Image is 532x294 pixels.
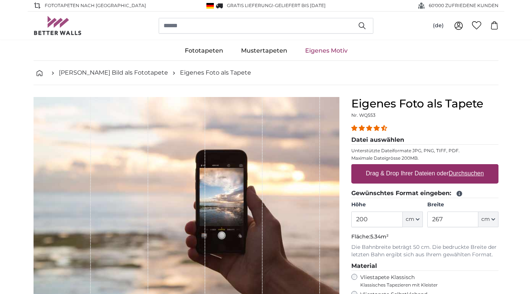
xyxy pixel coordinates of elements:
p: Fläche: [351,233,498,241]
span: Klassisches Tapezieren mit Kleister [360,282,492,288]
span: 60'000 ZUFRIEDENE KUNDEN [429,2,498,9]
p: Die Bahnbreite beträgt 50 cm. Die bedruckte Breite der letzten Bahn ergibt sich aus Ihrem gewählt... [351,244,498,259]
span: GRATIS Lieferung! [227,3,273,8]
span: Fototapeten nach [GEOGRAPHIC_DATA] [45,2,146,9]
span: 5.34m² [370,233,389,240]
label: Drag & Drop Ihrer Dateien oder [363,166,487,181]
img: Betterwalls [34,16,82,35]
a: Eigenes Motiv [296,41,357,60]
p: Unterstützte Dateiformate JPG, PNG, TIFF, PDF. [351,148,498,154]
a: Eigenes Foto als Tapete [180,68,251,77]
span: - [273,3,326,8]
legend: Datei auswählen [351,135,498,145]
nav: breadcrumbs [34,61,498,85]
h1: Eigenes Foto als Tapete [351,97,498,110]
span: 4.34 stars [351,125,389,132]
span: Geliefert bis [DATE] [275,3,326,8]
a: [PERSON_NAME] Bild als Fototapete [59,68,168,77]
label: Höhe [351,201,422,209]
a: Mustertapeten [232,41,296,60]
button: (de) [427,19,450,32]
legend: Material [351,262,498,271]
span: Nr. WQ553 [351,112,376,118]
legend: Gewünschtes Format eingeben: [351,189,498,198]
p: Maximale Dateigrösse 200MB. [351,155,498,161]
button: cm [478,212,498,227]
a: Fototapeten [176,41,232,60]
label: Breite [427,201,498,209]
label: Vliestapete Klassisch [360,274,492,288]
span: cm [481,216,490,223]
u: Durchsuchen [449,170,484,176]
img: Deutschland [206,3,214,9]
span: cm [406,216,414,223]
button: cm [403,212,423,227]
